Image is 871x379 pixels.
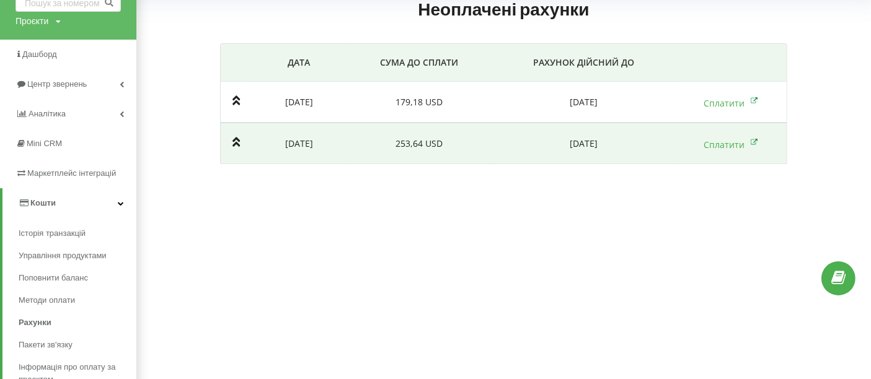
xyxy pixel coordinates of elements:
[19,227,86,240] span: Історія транзакцій
[704,97,758,109] a: Сплатити
[19,289,136,311] a: Методи оплати
[19,250,107,262] span: Управління продуктами
[19,294,75,307] span: Методи оплати
[252,123,346,164] td: [DATE]
[19,316,51,329] span: Рахунки
[22,50,57,59] span: Дашборд
[19,272,88,284] span: Поповнити баланс
[27,168,116,178] span: Маркетплейс інтеграцій
[27,139,62,148] span: Mini CRM
[19,311,136,334] a: Рахунки
[19,245,136,267] a: Управління продуктами
[30,198,56,207] span: Кошти
[15,15,48,27] div: Проєкти
[346,123,492,164] td: 253,64 USD
[19,222,136,245] a: Історія транзакцій
[2,188,136,218] a: Кошти
[29,109,66,118] span: Аналiтика
[19,339,73,351] span: Пакети зв'язку
[346,44,492,82] th: СУМА ДО СПЛАТИ
[492,44,675,82] th: РАХУНОК ДІЙСНИЙ ДО
[704,139,758,150] a: Сплатити
[492,82,675,123] td: [DATE]
[252,44,346,82] th: Дата
[27,79,87,89] span: Центр звернень
[19,334,136,356] a: Пакети зв'язку
[19,267,136,289] a: Поповнити баланс
[252,82,346,123] td: [DATE]
[346,82,492,123] td: 179,18 USD
[492,123,675,164] td: [DATE]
